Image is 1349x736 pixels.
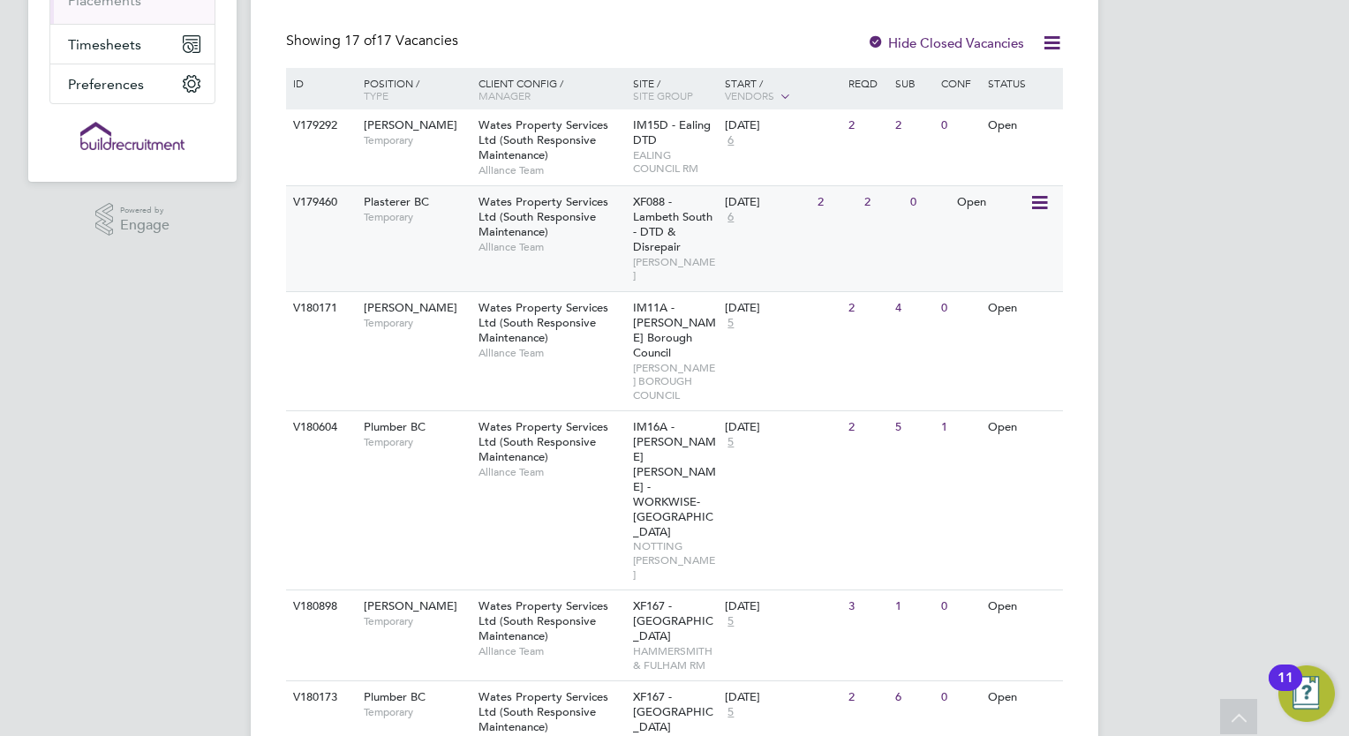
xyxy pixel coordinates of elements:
span: Alliance Team [479,346,624,360]
div: 2 [844,411,890,444]
div: Site / [629,68,721,110]
div: 0 [937,109,983,142]
div: [DATE] [725,118,840,133]
div: V180898 [289,590,350,623]
div: Position / [350,68,474,110]
div: 0 [906,186,952,219]
span: Wates Property Services Ltd (South Responsive Maintenance) [479,194,608,239]
div: Open [983,411,1060,444]
div: Client Config / [474,68,629,110]
span: Powered by [120,203,170,218]
div: Conf [937,68,983,98]
div: 0 [937,292,983,325]
span: Engage [120,218,170,233]
div: 6 [891,681,937,714]
a: Go to home page [49,122,215,150]
span: 5 [725,435,736,450]
span: 5 [725,705,736,720]
div: Sub [891,68,937,98]
span: Timesheets [68,36,141,53]
span: Site Group [633,88,693,102]
div: 0 [937,681,983,714]
div: Open [983,109,1060,142]
div: 2 [844,681,890,714]
span: Wates Property Services Ltd (South Responsive Maintenance) [479,300,608,345]
span: NOTTING [PERSON_NAME] [633,539,717,581]
img: buildrec-logo-retina.png [80,122,185,150]
span: Wates Property Services Ltd (South Responsive Maintenance) [479,598,608,643]
span: 6 [725,133,736,148]
div: V180604 [289,411,350,444]
span: EALING COUNCIL RM [633,148,717,176]
div: 2 [844,292,890,325]
span: Wates Property Services Ltd (South Responsive Maintenance) [479,117,608,162]
span: Temporary [364,435,470,449]
div: 1 [891,590,937,623]
div: Reqd [844,68,890,98]
span: Wates Property Services Ltd (South Responsive Maintenance) [479,419,608,464]
span: [PERSON_NAME] [364,300,457,315]
div: Showing [286,32,462,50]
span: XF167 - [GEOGRAPHIC_DATA] [633,689,713,734]
div: Start / [720,68,844,112]
span: Wates Property Services Ltd (South Responsive Maintenance) [479,689,608,734]
div: [DATE] [725,599,840,614]
span: Temporary [364,705,470,719]
span: Temporary [364,614,470,628]
div: V179292 [289,109,350,142]
span: Plumber BC [364,689,426,704]
span: [PERSON_NAME] [633,255,717,282]
div: 11 [1277,678,1293,701]
span: XF088 - Lambeth South - DTD & Disrepair [633,194,712,254]
span: Type [364,88,388,102]
span: 5 [725,614,736,629]
div: 1 [937,411,983,444]
div: 2 [844,109,890,142]
div: Open [983,681,1060,714]
button: Timesheets [50,25,215,64]
div: Open [983,292,1060,325]
div: 5 [891,411,937,444]
div: Open [953,186,1029,219]
div: V180171 [289,292,350,325]
span: Alliance Team [479,644,624,658]
div: [DATE] [725,301,840,316]
div: Status [983,68,1060,98]
span: Temporary [364,210,470,224]
button: Preferences [50,64,215,103]
span: 6 [725,210,736,225]
div: 4 [891,292,937,325]
span: 5 [725,316,736,331]
span: 17 of [344,32,376,49]
span: Vendors [725,88,774,102]
span: Alliance Team [479,240,624,254]
label: Hide Closed Vacancies [867,34,1024,51]
span: Plumber BC [364,419,426,434]
a: Powered byEngage [95,203,170,237]
span: Temporary [364,316,470,330]
div: [DATE] [725,195,809,210]
span: [PERSON_NAME] BOROUGH COUNCIL [633,361,717,402]
span: IM11A - [PERSON_NAME] Borough Council [633,300,716,360]
span: 17 Vacancies [344,32,458,49]
span: IM16A - [PERSON_NAME] [PERSON_NAME] - WORKWISE- [GEOGRAPHIC_DATA] [633,419,716,538]
span: Plasterer BC [364,194,429,209]
span: Alliance Team [479,465,624,479]
div: [DATE] [725,420,840,435]
span: Alliance Team [479,163,624,177]
span: Preferences [68,76,144,93]
span: Manager [479,88,531,102]
span: Temporary [364,133,470,147]
div: 2 [813,186,859,219]
span: [PERSON_NAME] [364,598,457,613]
div: V180173 [289,681,350,714]
div: V179460 [289,186,350,219]
div: ID [289,68,350,98]
div: 3 [844,590,890,623]
span: HAMMERSMITH & FULHAM RM [633,644,717,672]
span: XF167 - [GEOGRAPHIC_DATA] [633,598,713,643]
span: IM15D - Ealing DTD [633,117,711,147]
div: 0 [937,590,983,623]
span: [PERSON_NAME] [364,117,457,132]
div: Open [983,590,1060,623]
